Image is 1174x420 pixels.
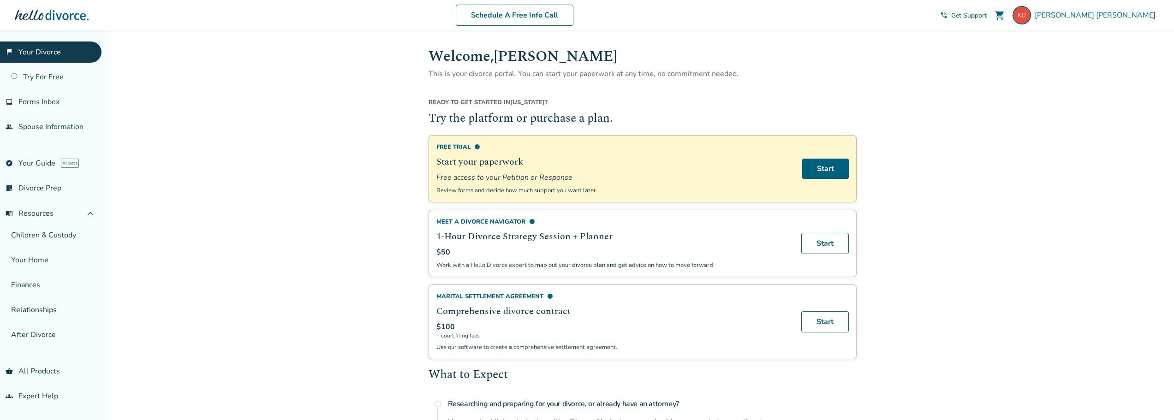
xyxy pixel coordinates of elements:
p: Review forms and decide how much support you want later. [436,186,791,195]
span: explore [6,160,13,167]
a: Start [801,311,849,332]
span: Free access to your Petition or Response [436,172,791,183]
a: phone_in_talkGet Support [940,11,987,20]
span: [PERSON_NAME] [PERSON_NAME] [1035,10,1159,20]
span: shopping_basket [6,367,13,375]
p: Work with a Hello Divorce expert to map out your divorce plan and get advice on how to move forward. [436,261,790,269]
span: people [6,123,13,130]
span: phone_in_talk [940,12,948,19]
span: + court filing fees [436,332,790,339]
h2: 1-Hour Divorce Strategy Session + Planner [436,230,790,243]
span: $50 [436,247,450,257]
h4: Researching and preparing for your divorce, or already have an attorney? [448,395,857,413]
span: Resources [6,208,54,219]
div: Meet a divorce navigator [436,218,790,226]
a: Start [801,233,849,254]
span: info [474,144,480,150]
span: info [547,293,553,299]
span: Ready to get started in [429,98,510,106]
h2: Try the platform or purchase a plan. [429,110,857,128]
span: flag_2 [6,48,13,56]
span: Get Support [951,11,987,20]
div: [US_STATE] ? [429,98,857,110]
a: Start [802,159,849,179]
h1: Welcome, [PERSON_NAME] [429,45,857,68]
span: list_alt_check [6,184,13,192]
span: $100 [436,322,455,332]
a: Schedule A Free Info Call [456,5,573,26]
h2: What to Expect [429,367,857,384]
p: Use our software to create a comprehensive settlement agreement. [436,343,790,351]
span: radio_button_unchecked [434,400,441,408]
h2: Start your paperwork [436,155,791,169]
span: shopping_cart [994,10,1005,21]
span: AI beta [61,159,79,168]
span: Forms Inbox [18,97,60,107]
div: Marital Settlement Agreement [436,292,790,301]
span: inbox [6,98,13,106]
span: menu_book [6,210,13,217]
h2: Comprehensive divorce contract [436,304,790,318]
span: expand_less [85,208,96,219]
span: info [529,219,535,225]
p: This is your divorce portal. You can start your paperwork at any time, no commitment needed. [429,68,857,80]
div: Free Trial [436,143,791,151]
iframe: Chat Widget [1128,376,1174,420]
span: groups [6,392,13,400]
img: kristadean29@gmail.com [1013,6,1031,24]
